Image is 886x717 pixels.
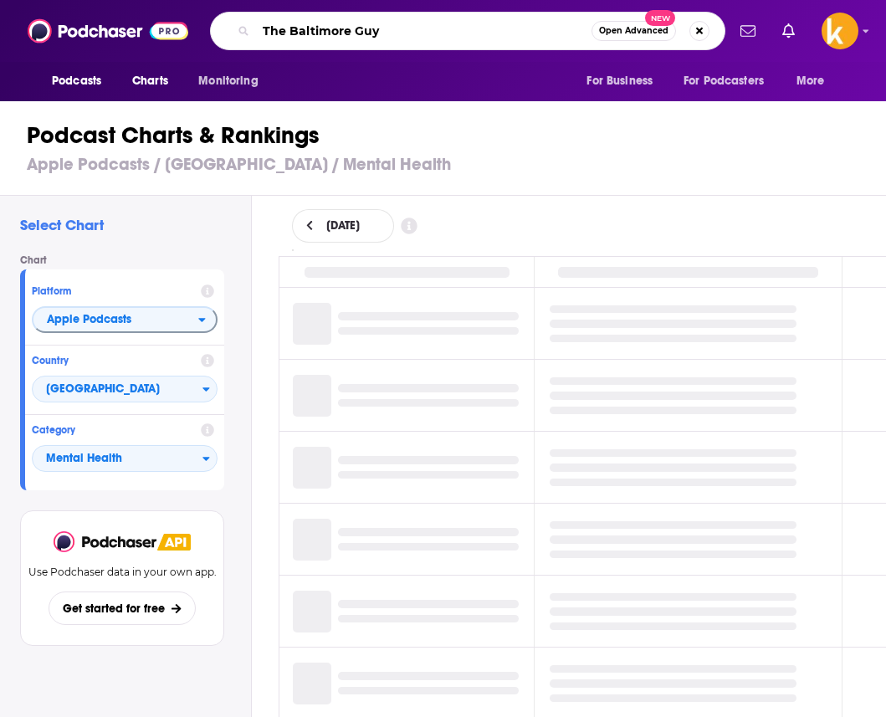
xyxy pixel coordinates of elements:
[132,69,168,93] span: Charts
[796,69,825,93] span: More
[776,17,801,45] a: Show notifications dropdown
[47,314,131,325] span: Apple Podcasts
[49,592,195,625] button: Get started for free
[32,445,218,472] button: Categories
[684,69,764,93] span: For Podcasters
[33,376,202,404] span: [GEOGRAPHIC_DATA]
[28,566,217,578] p: Use Podchaser data in your own app.
[210,12,725,50] div: Search podcasts, credits, & more...
[20,216,238,234] h2: Select Chart
[20,254,238,266] h4: Chart
[198,69,258,93] span: Monitoring
[27,154,873,175] h3: Apple Podcasts / [GEOGRAPHIC_DATA] / Mental Health
[32,376,218,402] button: Countries
[52,69,101,93] span: Podcasts
[157,534,191,551] img: Podchaser API banner
[822,13,858,49] span: Logged in as sshawan
[734,17,762,45] a: Show notifications dropdown
[599,27,668,35] span: Open Advanced
[822,13,858,49] img: User Profile
[645,10,675,26] span: New
[673,65,788,97] button: open menu
[32,306,218,333] button: open menu
[32,355,194,366] h4: Country
[586,69,653,93] span: For Business
[33,445,202,474] span: Mental Health
[32,424,194,436] h4: Category
[121,65,178,97] a: Charts
[256,18,592,44] input: Search podcasts, credits, & more...
[54,531,157,552] img: Podchaser - Follow, Share and Rate Podcasts
[326,220,360,232] span: [DATE]
[187,65,279,97] button: open menu
[40,65,123,97] button: open menu
[27,120,873,151] h1: Podcast Charts & Rankings
[822,13,858,49] button: Show profile menu
[592,21,676,41] button: Open AdvancedNew
[575,65,673,97] button: open menu
[63,602,165,616] span: Get started for free
[28,15,188,47] img: Podchaser - Follow, Share and Rate Podcasts
[785,65,846,97] button: open menu
[32,285,194,297] h4: Platform
[32,306,218,333] h2: Platforms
